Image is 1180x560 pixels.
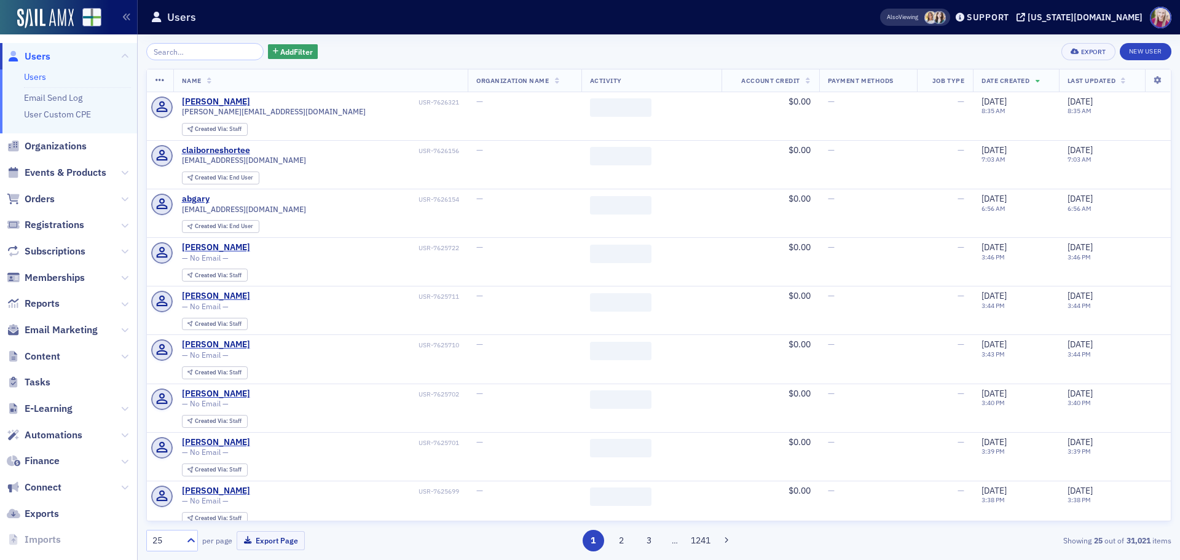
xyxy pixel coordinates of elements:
[789,144,811,156] span: $0.00
[828,193,835,204] span: —
[476,485,483,496] span: —
[195,175,253,181] div: End User
[7,297,60,310] a: Reports
[741,76,800,85] span: Account Credit
[981,253,1005,261] time: 3:46 PM
[981,106,1005,115] time: 8:35 AM
[182,388,250,400] div: [PERSON_NAME]
[182,172,259,184] div: Created Via: End User
[932,76,964,85] span: Job Type
[24,109,91,120] a: User Custom CPE
[789,96,811,107] span: $0.00
[981,290,1007,301] span: [DATE]
[476,96,483,107] span: —
[958,436,964,448] span: —
[7,323,98,337] a: Email Marketing
[590,98,651,117] span: ‌
[182,253,229,262] span: — No Email —
[789,242,811,253] span: $0.00
[182,220,259,233] div: Created Via: End User
[252,487,459,495] div: USR-7625699
[1017,13,1147,22] button: [US_STATE][DOMAIN_NAME]
[981,495,1005,504] time: 3:38 PM
[182,242,250,253] a: [PERSON_NAME]
[981,436,1007,448] span: [DATE]
[590,342,651,360] span: ‌
[182,318,248,331] div: Created Via: Staff
[828,485,835,496] span: —
[195,321,242,328] div: Staff
[195,514,229,522] span: Created Via :
[25,428,82,442] span: Automations
[1068,398,1091,407] time: 3:40 PM
[182,97,250,108] a: [PERSON_NAME]
[887,13,899,21] div: Also
[789,339,811,350] span: $0.00
[280,46,313,57] span: Add Filter
[195,222,229,230] span: Created Via :
[182,486,250,497] div: [PERSON_NAME]
[981,398,1005,407] time: 3:40 PM
[7,376,50,389] a: Tasks
[152,534,179,547] div: 25
[958,485,964,496] span: —
[182,291,250,302] div: [PERSON_NAME]
[182,145,250,156] div: claiborneshortee
[7,192,55,206] a: Orders
[933,11,946,24] span: Sarah Lowery
[182,302,229,311] span: — No Email —
[195,368,229,376] span: Created Via :
[25,218,84,232] span: Registrations
[1068,204,1091,213] time: 6:56 AM
[639,530,660,551] button: 3
[182,107,366,116] span: [PERSON_NAME][EMAIL_ADDRESS][DOMAIN_NAME]
[182,496,229,505] span: — No Email —
[1150,7,1171,28] span: Profile
[182,415,248,428] div: Created Via: Staff
[211,195,459,203] div: USR-7626154
[981,204,1005,213] time: 6:56 AM
[958,388,964,399] span: —
[828,290,835,301] span: —
[828,339,835,350] span: —
[182,205,306,214] span: [EMAIL_ADDRESS][DOMAIN_NAME]
[25,533,61,546] span: Imports
[958,339,964,350] span: —
[1068,339,1093,350] span: [DATE]
[789,436,811,448] span: $0.00
[1124,535,1152,546] strong: 31,021
[789,290,811,301] span: $0.00
[1068,253,1091,261] time: 3:46 PM
[7,245,85,258] a: Subscriptions
[7,166,106,179] a: Events & Products
[924,11,937,24] span: Bethany Booth
[476,388,483,399] span: —
[1068,242,1093,253] span: [DATE]
[252,147,459,155] div: USR-7626156
[590,76,622,85] span: Activity
[958,193,964,204] span: —
[237,531,305,550] button: Export Page
[252,439,459,447] div: USR-7625701
[981,242,1007,253] span: [DATE]
[182,437,250,448] a: [PERSON_NAME]
[666,535,683,546] span: …
[476,290,483,301] span: —
[182,194,210,205] a: abgary
[182,76,202,85] span: Name
[25,481,61,494] span: Connect
[7,481,61,494] a: Connect
[195,418,242,425] div: Staff
[25,507,59,521] span: Exports
[25,271,85,285] span: Memberships
[583,530,604,551] button: 1
[182,463,248,476] div: Created Via: Staff
[17,9,74,28] img: SailAMX
[182,123,248,136] div: Created Via: Staff
[25,402,73,416] span: E-Learning
[1068,485,1093,496] span: [DATE]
